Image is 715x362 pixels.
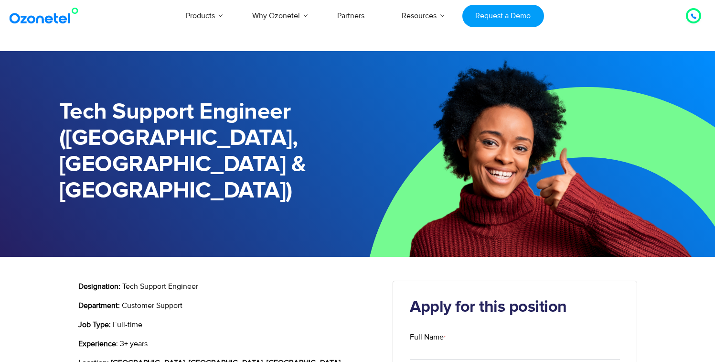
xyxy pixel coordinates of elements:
label: Full Name [410,331,620,343]
h1: Tech Support Engineer ([GEOGRAPHIC_DATA], [GEOGRAPHIC_DATA] & [GEOGRAPHIC_DATA]) [59,99,358,204]
b: Experience [78,339,116,349]
b: Department: [78,301,120,310]
a: Request a Demo [462,5,544,27]
b: : [109,320,111,329]
span: Customer Support [122,301,182,310]
span: 3+ years [120,339,148,349]
span: Tech Support Engineer [122,282,198,291]
h2: Apply for this position [410,298,620,317]
span: Full-time [113,320,142,329]
span: : [116,339,118,349]
b: Job Type [78,320,109,329]
b: Designation: [78,282,120,291]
